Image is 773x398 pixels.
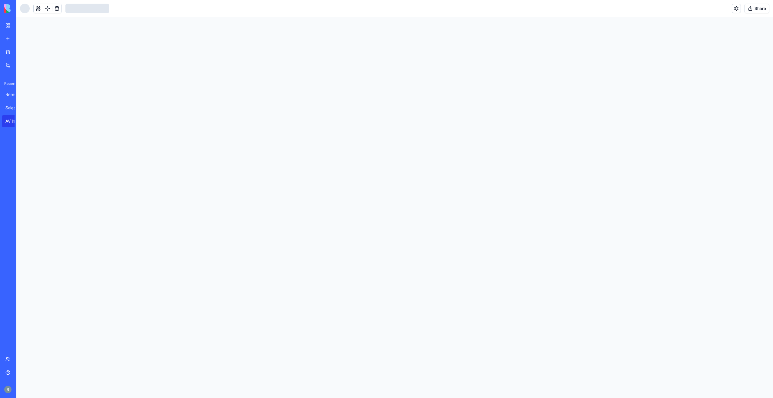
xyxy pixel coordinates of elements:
[2,115,26,127] a: AV Integration Admin Tool
[4,4,42,13] img: logo
[4,386,12,393] img: ACg8ocIug40qN1SCXJiinWdltW7QsPxROn8ZAVDlgOtPD8eQfXIZmw=s96-c
[2,88,26,101] a: Remodel Master Pro
[2,102,26,114] a: Sales Pipeline Manager
[5,91,22,98] div: Remodel Master Pro
[745,4,769,13] button: Share
[5,105,22,111] div: Sales Pipeline Manager
[2,81,15,86] span: Recent
[5,118,22,124] div: AV Integration Admin Tool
